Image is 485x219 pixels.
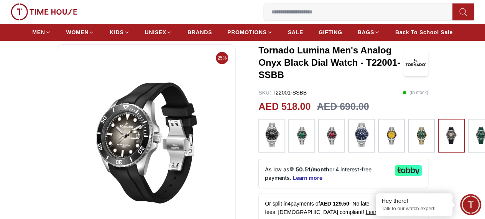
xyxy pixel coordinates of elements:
[110,28,123,36] span: KIDS
[357,28,374,36] span: BAGS
[381,197,447,205] div: Hey there!
[66,25,95,39] a: WOMEN
[258,100,311,114] h2: AED 518.00
[262,123,281,147] img: ...
[460,194,481,215] div: Chat Widget
[322,123,341,149] img: ...
[32,25,51,39] a: MEN
[395,25,453,39] a: Back To School Sale
[66,28,89,36] span: WOMEN
[412,123,431,149] img: ...
[288,25,303,39] a: SALE
[258,44,403,81] h3: Tornado Lumina Men's Analog Onyx Black Dial Watch - T22001-SSBB
[187,28,212,36] span: BRANDS
[145,28,166,36] span: UNISEX
[187,25,212,39] a: BRANDS
[292,123,311,149] img: ...
[216,52,228,64] span: 25%
[110,25,129,39] a: KIDS
[258,90,271,96] span: SKU :
[227,25,273,39] a: PROMOTIONS
[357,25,380,39] a: BAGS
[319,25,342,39] a: GIFTING
[352,123,371,147] img: ...
[145,25,172,39] a: UNISEX
[320,201,349,207] span: AED 129.50
[11,3,77,20] img: ...
[288,28,303,36] span: SALE
[442,123,461,149] img: ...
[258,89,307,96] p: T22001-SSBB
[403,89,428,96] p: ( In stock )
[32,28,45,36] span: MEN
[227,28,267,36] span: PROMOTIONS
[381,206,447,212] p: Talk to our watch expert!
[319,28,342,36] span: GIFTING
[395,28,453,36] span: Back To School Sale
[382,123,401,149] img: ...
[317,100,369,114] h3: AED 690.00
[403,49,428,76] img: Tornado Lumina Men's Analog Onyx Black Dial Watch - T22001-SSBB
